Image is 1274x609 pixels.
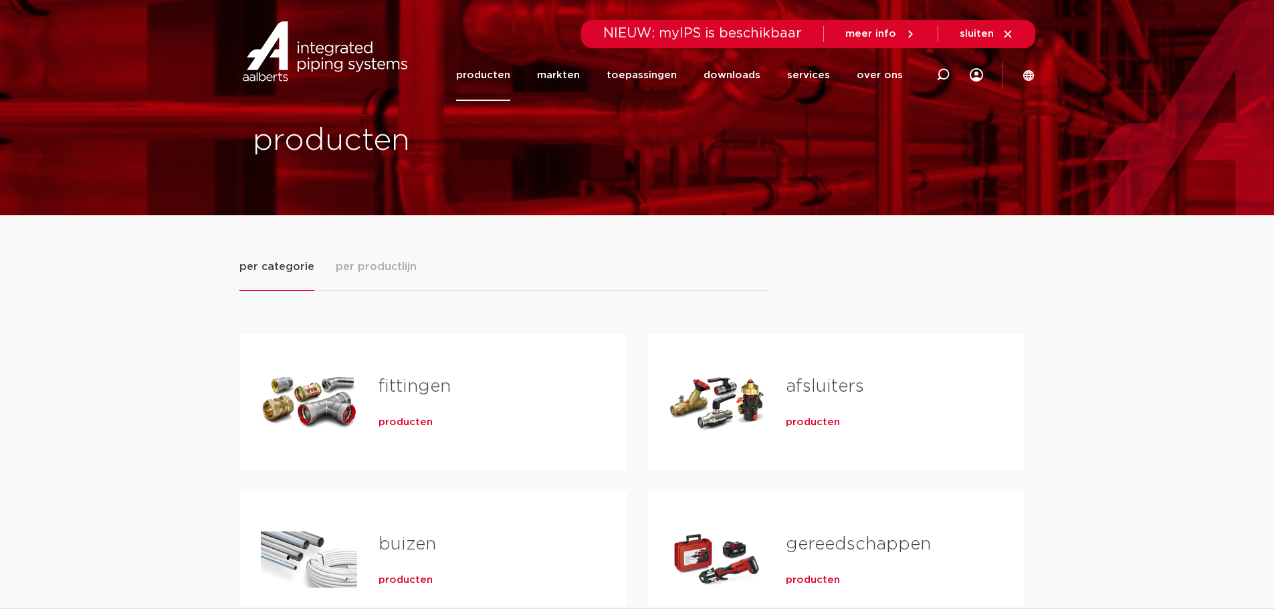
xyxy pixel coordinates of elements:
[704,49,760,101] a: downloads
[786,535,931,553] a: gereedschappen
[379,574,433,587] a: producten
[786,378,864,395] a: afsluiters
[607,49,677,101] a: toepassingen
[336,259,417,275] span: per productlijn
[960,29,994,39] span: sluiten
[603,27,802,40] span: NIEUW: myIPS is beschikbaar
[786,416,840,429] a: producten
[786,574,840,587] a: producten
[379,378,451,395] a: fittingen
[456,49,903,101] nav: Menu
[845,28,916,40] a: meer info
[456,49,510,101] a: producten
[379,535,436,553] a: buizen
[253,120,631,162] h1: producten
[379,416,433,429] a: producten
[787,49,830,101] a: services
[960,28,1014,40] a: sluiten
[845,29,896,39] span: meer info
[857,49,903,101] a: over ons
[537,49,580,101] a: markten
[239,259,314,275] span: per categorie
